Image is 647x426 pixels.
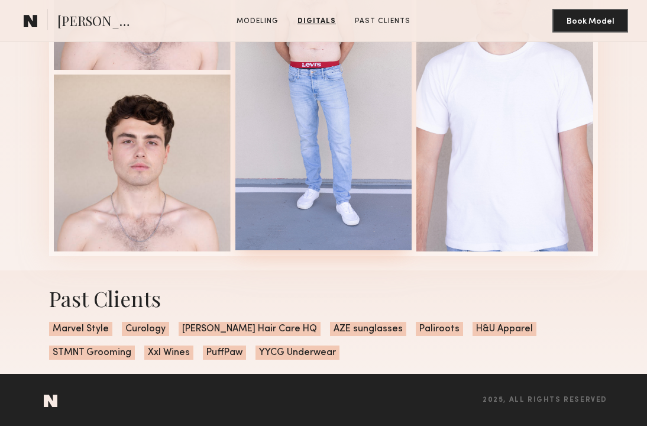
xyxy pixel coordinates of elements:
span: STMNT Grooming [49,346,135,360]
span: Marvel Style [49,322,112,336]
span: H&U Apparel [473,322,536,336]
span: YYCG Underwear [255,346,339,360]
span: Paliroots [416,322,463,336]
span: Xxl Wines [144,346,193,360]
span: AZE sunglasses [330,322,406,336]
span: [PERSON_NAME] Hair Care HQ [179,322,321,336]
a: Book Model [552,15,628,25]
span: Curology [122,322,169,336]
div: Past Clients [49,285,598,312]
button: Book Model [552,9,628,33]
a: Past Clients [350,16,415,27]
span: PuffPaw [203,346,246,360]
a: Digitals [293,16,341,27]
a: Modeling [232,16,283,27]
span: [PERSON_NAME] [57,12,140,33]
span: 2025, all rights reserved [483,396,607,404]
